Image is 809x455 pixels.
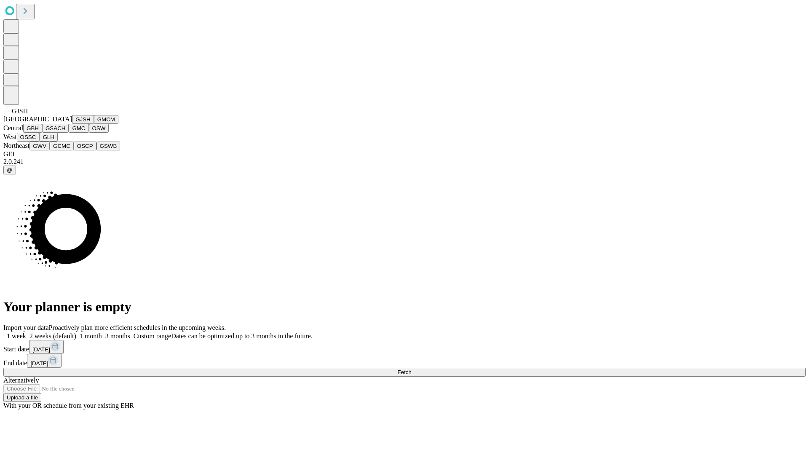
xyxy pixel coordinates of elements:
[3,115,72,123] span: [GEOGRAPHIC_DATA]
[3,354,806,368] div: End date
[80,332,102,340] span: 1 month
[29,340,64,354] button: [DATE]
[39,133,57,142] button: GLH
[94,115,118,124] button: GMCM
[134,332,171,340] span: Custom range
[3,402,134,409] span: With your OR schedule from your existing EHR
[96,142,121,150] button: GSWB
[29,142,50,150] button: GWV
[3,368,806,377] button: Fetch
[42,124,69,133] button: GSACH
[3,166,16,174] button: @
[397,369,411,375] span: Fetch
[3,124,23,131] span: Central
[3,158,806,166] div: 2.0.241
[23,124,42,133] button: GBH
[50,142,74,150] button: GCMC
[7,332,26,340] span: 1 week
[69,124,88,133] button: GMC
[3,324,49,331] span: Import your data
[3,133,17,140] span: West
[27,354,62,368] button: [DATE]
[3,393,41,402] button: Upload a file
[3,299,806,315] h1: Your planner is empty
[32,346,50,353] span: [DATE]
[7,167,13,173] span: @
[29,332,76,340] span: 2 weeks (default)
[3,377,39,384] span: Alternatively
[12,107,28,115] span: GJSH
[89,124,109,133] button: OSW
[105,332,130,340] span: 3 months
[3,142,29,149] span: Northeast
[3,340,806,354] div: Start date
[3,150,806,158] div: GEI
[72,115,94,124] button: GJSH
[30,360,48,367] span: [DATE]
[17,133,40,142] button: OSSC
[74,142,96,150] button: OSCP
[49,324,226,331] span: Proactively plan more efficient schedules in the upcoming weeks.
[171,332,312,340] span: Dates can be optimized up to 3 months in the future.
